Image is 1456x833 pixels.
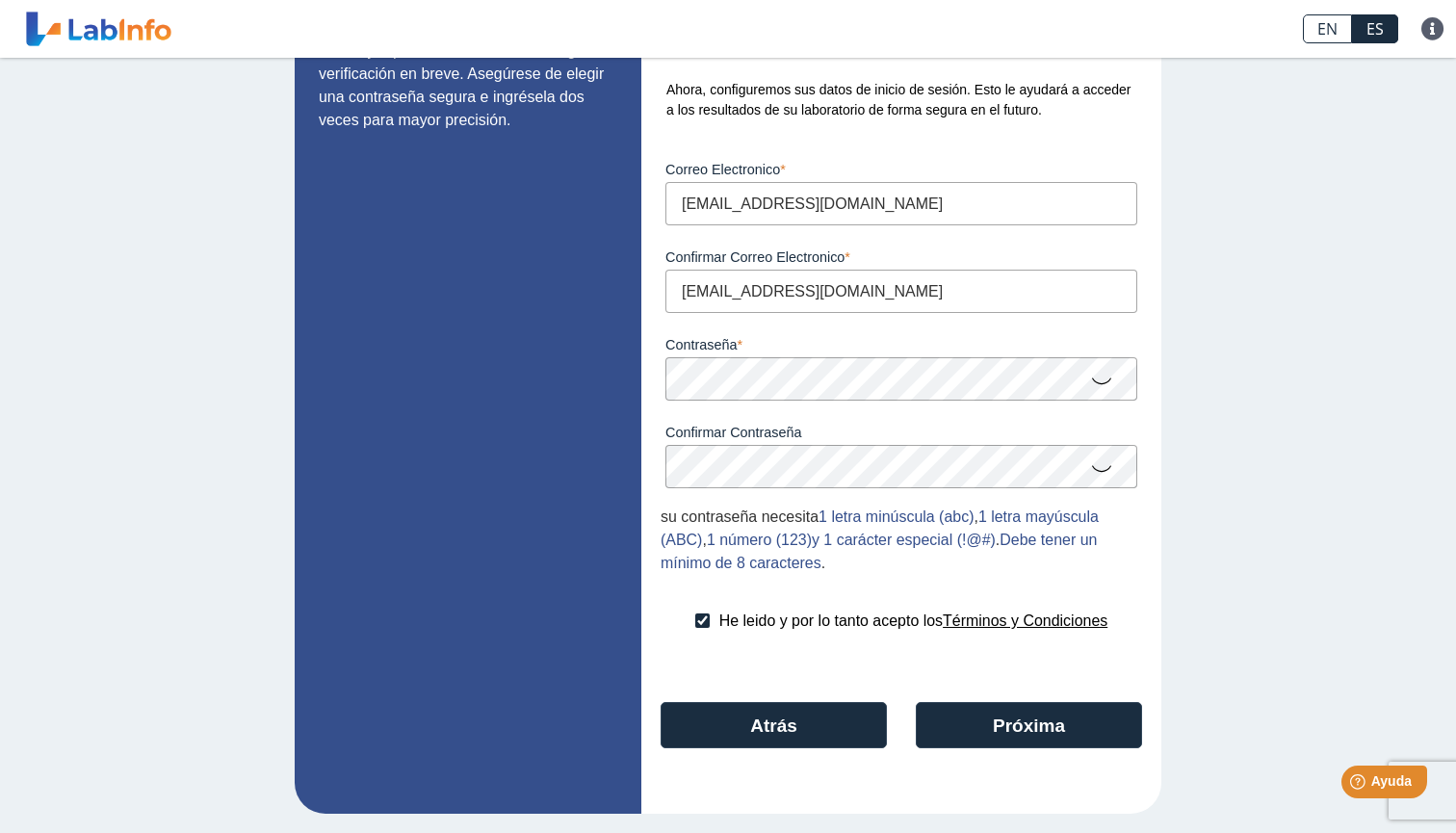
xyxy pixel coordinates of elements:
button: Próxima [916,702,1142,748]
span: y 1 carácter especial (!@#) [812,532,996,548]
span: 1 número (123) [707,532,812,548]
label: Correo Electronico [665,162,1137,177]
div: Ahora, configuremos sus datos de inicio de sesión. Esto le ayudará a acceder a los resultados de ... [661,80,1142,120]
button: Atrás [661,702,887,748]
a: ES [1352,14,1398,43]
span: He leido y por lo tanto acepto los [719,612,943,629]
label: Contraseña [665,337,1137,352]
input: Confirmar Correo Electronico [665,270,1137,313]
span: su contraseña necesita [661,508,819,525]
iframe: Help widget launcher [1285,758,1435,812]
label: Confirmar Correo Electronico [665,249,1137,265]
a: EN [1303,14,1352,43]
input: Correo Electronico [665,182,1137,225]
div: , , . . [661,506,1142,575]
label: Confirmar Contraseña [665,425,1137,440]
span: 1 letra mayúscula (ABC) [661,508,1099,548]
a: Términos y Condiciones [943,612,1107,629]
p: Utilice una dirección de correo electrónico válida, ya que le enviaremos un código de verificació... [319,16,617,132]
span: 1 letra minúscula (abc) [819,508,974,525]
